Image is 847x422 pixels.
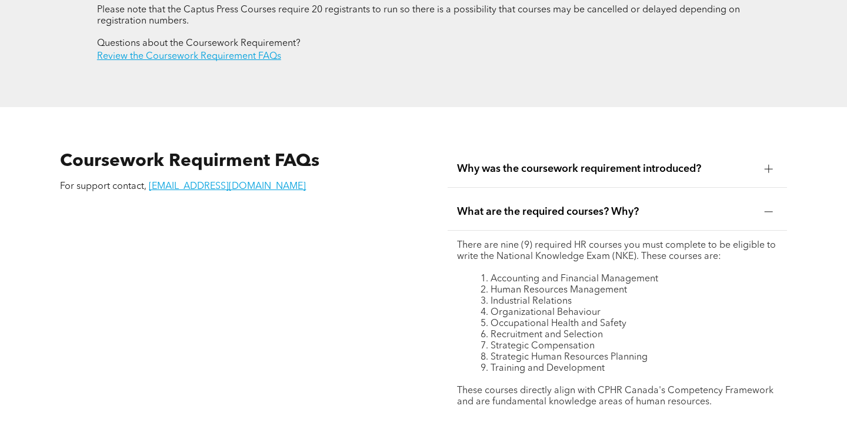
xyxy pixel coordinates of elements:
a: [EMAIL_ADDRESS][DOMAIN_NAME] [149,182,306,191]
a: Review the Coursework Requirement FAQs [97,52,281,61]
span: What are the required courses? Why? [457,205,755,218]
span: For support contact, [60,182,146,191]
li: Human Resources Management [481,285,777,296]
li: Accounting and Financial Management [481,274,777,285]
p: These courses directly align with CPHR Canada's Competency Framework and are fundamental knowledg... [457,386,777,408]
span: Why was the coursework requirement introduced? [457,162,755,175]
p: There are nine (9) required HR courses you must complete to be eligible to write the National Kno... [457,240,777,262]
li: Strategic Human Resources Planning [481,352,777,363]
span: Questions about the Coursework Requirement? [97,39,301,48]
li: Organizational Behaviour [481,307,777,318]
li: Industrial Relations [481,296,777,307]
li: Recruitment and Selection [481,330,777,341]
li: Occupational Health and Safety [481,318,777,330]
span: Coursework Requirment FAQs [60,152,319,170]
span: Please note that the Captus Press Courses require 20 registrants to run so there is a possibility... [97,5,740,26]
li: Strategic Compensation [481,341,777,352]
li: Training and Development [481,363,777,374]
